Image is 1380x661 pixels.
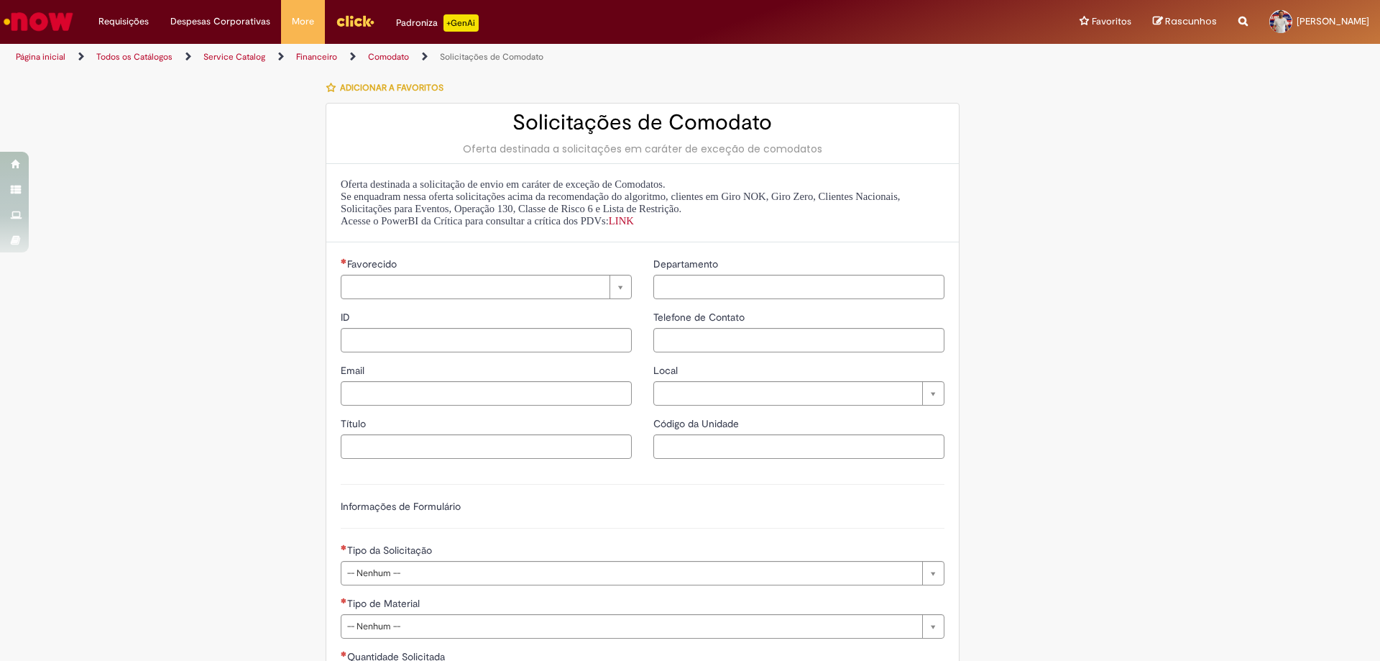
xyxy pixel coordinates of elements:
[341,417,369,430] span: Título
[341,651,347,657] span: Necessários
[440,51,543,63] a: Solicitações de Comodato
[341,598,347,603] span: Necessários
[170,14,270,29] span: Despesas Corporativas
[1153,15,1217,29] a: Rascunhos
[347,615,915,638] span: -- Nenhum --
[653,275,944,299] input: Departamento
[326,73,451,103] button: Adicionar a Favoritos
[96,51,172,63] a: Todos os Catálogos
[443,14,479,32] p: +GenAi
[16,51,65,63] a: Página inicial
[11,44,909,70] ul: Trilhas de página
[1165,14,1217,28] span: Rascunhos
[341,111,944,135] h2: Solicitações de Comodato
[341,311,353,324] span: ID
[292,14,314,29] span: More
[341,178,901,227] span: Oferta destinada a solicitação de envio em caráter de exceção de Comodatos. Se enquadram nessa of...
[653,311,747,324] span: Telefone de Contato
[341,142,944,156] div: Oferta destinada a solicitações em caráter de exceção de comodatos
[341,275,632,299] a: Limpar campo Favorecido
[653,417,742,430] span: Código da Unidade
[653,257,721,270] span: Departamento
[347,257,400,270] span: Necessários - Favorecido
[653,381,944,406] a: Limpar campo Local
[1297,15,1369,27] span: [PERSON_NAME]
[1092,14,1131,29] span: Favoritos
[203,51,265,63] a: Service Catalog
[98,14,149,29] span: Requisições
[296,51,337,63] a: Financeiro
[653,328,944,352] input: Telefone de Contato
[368,51,409,63] a: Comodato
[341,258,347,264] span: Necessários
[347,544,435,557] span: Tipo da Solicitação
[1,7,75,36] img: ServiceNow
[341,328,632,352] input: ID
[609,215,634,227] a: LINK
[347,562,915,585] span: -- Nenhum --
[340,82,443,94] span: Adicionar a Favoritos
[653,364,681,377] span: Local
[653,434,944,459] input: Código da Unidade
[396,14,479,32] div: Padroniza
[341,381,632,406] input: Email
[341,544,347,550] span: Necessários
[336,10,374,32] img: click_logo_yellow_360x200.png
[347,597,423,610] span: Tipo de Material
[341,434,632,459] input: Título
[341,500,461,513] label: Informações de Formulário
[341,364,367,377] span: Email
